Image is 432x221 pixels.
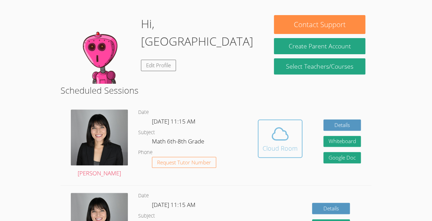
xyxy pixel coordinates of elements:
[274,58,365,74] a: Select Teachers/Courses
[71,109,128,165] img: DSC_1773.jpeg
[274,38,365,54] button: Create Parent Account
[323,152,361,163] a: Google Doc
[60,84,372,97] h2: Scheduled Sessions
[152,137,206,148] dd: Math 6th-8th Grade
[274,15,365,34] button: Contact Support
[312,203,350,214] a: Details
[157,160,211,165] span: Request Tutor Number
[141,60,176,71] a: Edit Profile
[141,15,262,50] h1: Hi, [GEOGRAPHIC_DATA]
[71,109,128,178] a: [PERSON_NAME]
[138,191,149,200] dt: Date
[258,119,302,158] button: Cloud Room
[323,136,361,147] button: Whiteboard
[67,15,135,84] img: default.png
[138,108,149,117] dt: Date
[263,143,298,153] div: Cloud Room
[152,157,216,168] button: Request Tutor Number
[138,128,155,137] dt: Subject
[138,212,155,220] dt: Subject
[138,148,153,157] dt: Phone
[152,201,196,209] span: [DATE] 11:15 AM
[323,119,361,131] a: Details
[152,117,196,125] span: [DATE] 11:15 AM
